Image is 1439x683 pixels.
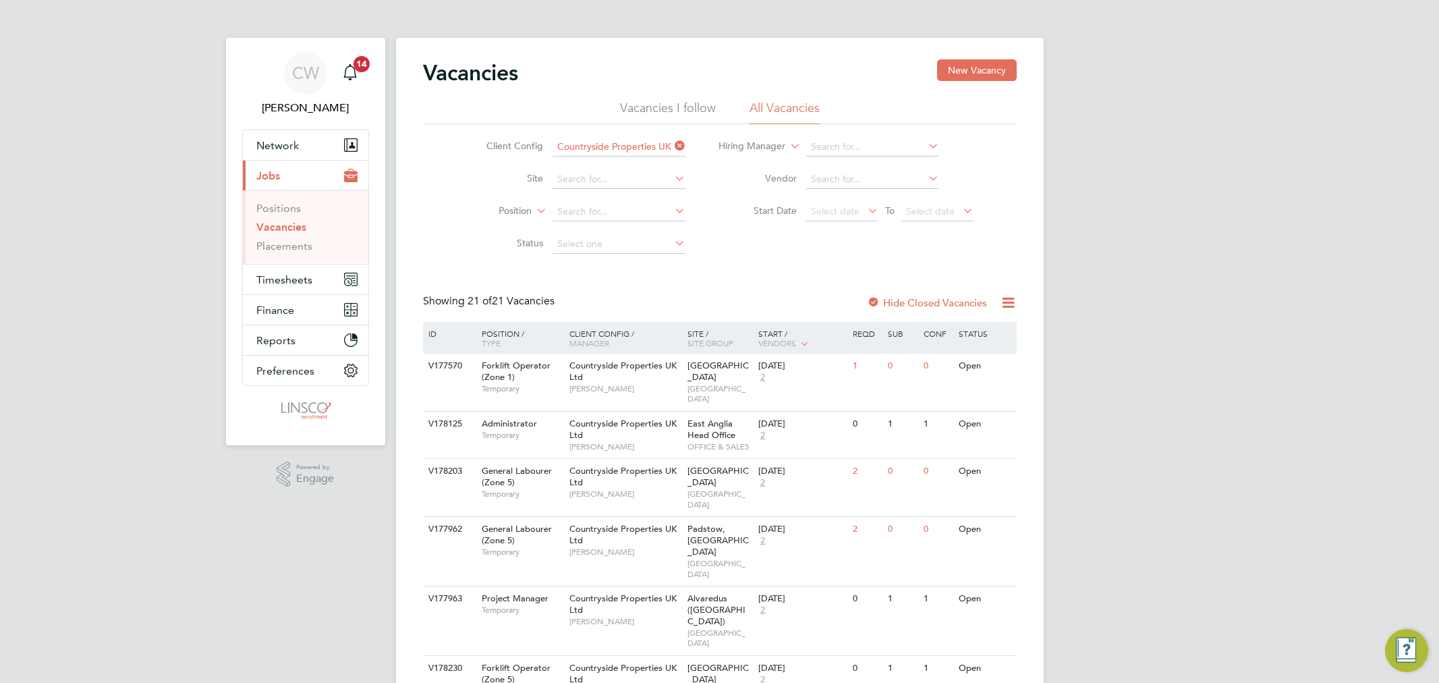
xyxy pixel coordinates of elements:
span: Network [256,139,299,152]
span: [GEOGRAPHIC_DATA] [687,360,749,383]
span: 21 Vacancies [468,294,555,308]
div: [DATE] [758,593,846,605]
div: Site / [684,322,755,354]
span: Temporary [482,430,563,441]
span: Alvaredus ([GEOGRAPHIC_DATA]) [687,593,745,627]
span: Forklift Operator (Zone 1) [482,360,551,383]
span: [PERSON_NAME] [569,547,681,557]
span: Temporary [482,547,563,557]
div: Open [955,459,1014,484]
span: 21 of [468,294,492,308]
div: Open [955,412,1014,437]
button: Finance [243,295,368,325]
span: Chloe Whittall [242,100,369,116]
span: Countryside Properties UK Ltd [569,465,677,488]
img: linsco-logo-retina.png [277,400,333,421]
span: General Labourer (Zone 5) [482,465,552,488]
div: [DATE] [758,524,846,535]
span: [PERSON_NAME] [569,441,681,452]
span: Select date [811,205,859,217]
label: Status [465,237,543,249]
span: Preferences [256,364,314,377]
span: Countryside Properties UK Ltd [569,593,677,616]
div: [DATE] [758,418,846,430]
span: 2 [758,430,767,441]
div: Showing [423,294,557,308]
div: 0 [849,412,884,437]
button: Network [243,130,368,160]
a: Positions [256,202,301,215]
span: 14 [354,56,370,72]
span: Administrator [482,418,537,429]
input: Search for... [806,138,939,157]
a: Powered byEngage [277,462,334,487]
li: All Vacancies [750,100,820,124]
div: Reqd [849,322,884,345]
h2: Vacancies [423,59,518,86]
span: [PERSON_NAME] [569,383,681,394]
div: 1 [884,586,920,611]
div: Open [955,586,1014,611]
a: Vacancies [256,221,306,234]
label: Client Config [465,140,543,152]
div: Open [955,354,1014,379]
div: V177962 [425,517,472,542]
div: 2 [849,517,884,542]
span: Countryside Properties UK Ltd [569,360,677,383]
div: Sub [884,322,920,345]
span: Timesheets [256,273,312,286]
div: Open [955,517,1014,542]
input: Search for... [806,170,939,189]
div: 1 [920,586,955,611]
div: Jobs [243,190,368,264]
div: 0 [884,459,920,484]
span: Padstow, [GEOGRAPHIC_DATA] [687,523,749,557]
div: Start / [755,322,849,356]
li: Vacancies I follow [620,100,716,124]
label: Hiring Manager [708,140,785,153]
span: Project Manager [482,593,548,604]
span: Temporary [482,605,563,616]
span: 2 [758,372,767,383]
div: V178203 [425,459,472,484]
span: Temporary [482,489,563,499]
span: Countryside Properties UK Ltd [569,418,677,441]
div: 0 [849,586,884,611]
div: V178125 [425,412,472,437]
span: General Labourer (Zone 5) [482,523,552,546]
a: CW[PERSON_NAME] [242,51,369,116]
label: Vendor [719,172,797,184]
div: V178230 [425,656,472,681]
div: 0 [884,517,920,542]
div: Client Config / [566,322,684,354]
div: 0 [920,459,955,484]
span: [GEOGRAPHIC_DATA] [687,558,752,579]
button: Jobs [243,161,368,190]
span: OFFICE & SALES [687,441,752,452]
div: Conf [920,322,955,345]
div: V177963 [425,586,472,611]
div: [DATE] [758,663,846,674]
span: Type [482,337,501,348]
div: 2 [849,459,884,484]
span: Reports [256,334,295,347]
div: 1 [884,656,920,681]
span: [GEOGRAPHIC_DATA] [687,383,752,404]
div: V177570 [425,354,472,379]
span: Site Group [687,337,733,348]
button: Reports [243,325,368,355]
span: Select date [906,205,955,217]
button: Engage Resource Center [1385,629,1428,672]
label: Start Date [719,204,797,217]
input: Select one [553,235,685,254]
span: [GEOGRAPHIC_DATA] [687,489,752,510]
a: Go to home page [242,400,369,421]
span: 2 [758,605,767,616]
span: East Anglia Head Office [687,418,735,441]
span: 2 [758,477,767,489]
button: Timesheets [243,265,368,294]
span: To [881,202,899,219]
button: Preferences [243,356,368,385]
label: Hide Closed Vacancies [867,296,987,309]
div: 1 [920,412,955,437]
